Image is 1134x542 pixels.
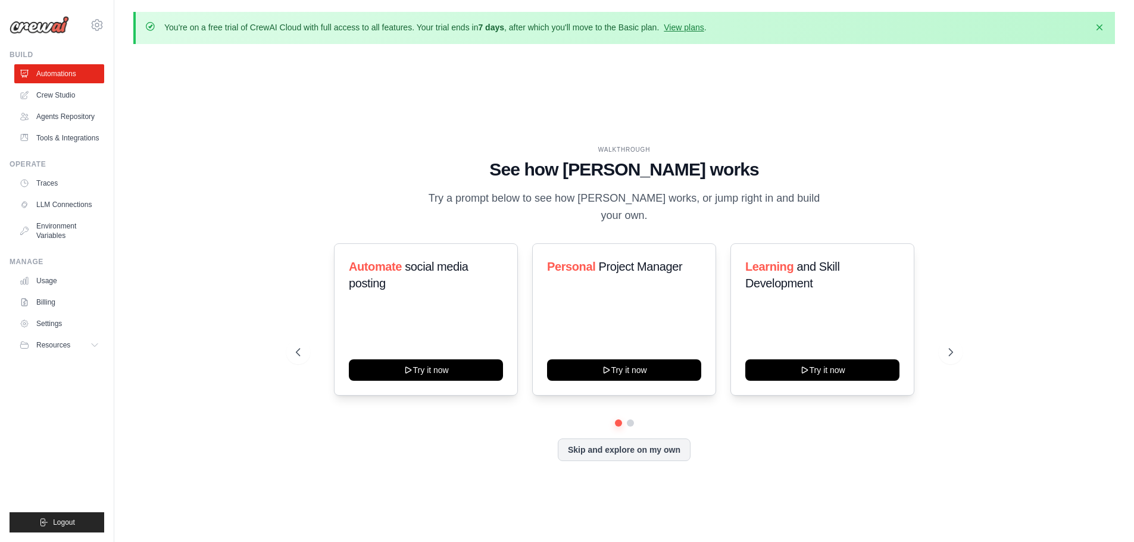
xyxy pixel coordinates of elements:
[14,64,104,83] a: Automations
[745,359,899,381] button: Try it now
[10,257,104,267] div: Manage
[14,217,104,245] a: Environment Variables
[296,159,953,180] h1: See how [PERSON_NAME] works
[14,174,104,193] a: Traces
[10,50,104,59] div: Build
[547,359,701,381] button: Try it now
[349,260,468,290] span: social media posting
[558,438,691,461] button: Skip and explore on my own
[10,16,69,34] img: Logo
[14,293,104,312] a: Billing
[424,190,824,225] p: Try a prompt below to see how [PERSON_NAME] works, or jump right in and build your own.
[598,260,682,273] span: Project Manager
[664,23,704,32] a: View plans
[14,314,104,333] a: Settings
[53,518,75,527] span: Logout
[14,107,104,126] a: Agents Repository
[296,145,953,154] div: WALKTHROUGH
[10,512,104,532] button: Logout
[14,195,104,214] a: LLM Connections
[14,86,104,105] a: Crew Studio
[349,359,503,381] button: Try it now
[547,260,595,273] span: Personal
[478,23,504,32] strong: 7 days
[14,271,104,290] a: Usage
[14,336,104,355] button: Resources
[349,260,402,273] span: Automate
[745,260,794,273] span: Learning
[10,159,104,169] div: Operate
[36,340,70,350] span: Resources
[14,129,104,148] a: Tools & Integrations
[164,21,707,33] p: You're on a free trial of CrewAI Cloud with full access to all features. Your trial ends in , aft...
